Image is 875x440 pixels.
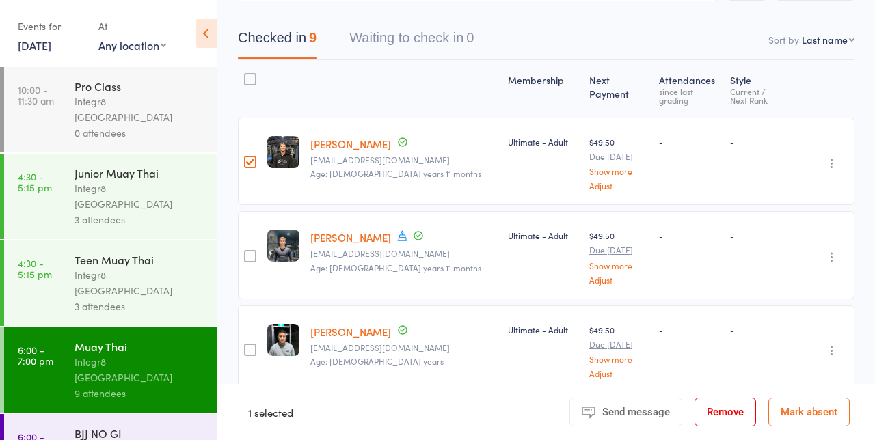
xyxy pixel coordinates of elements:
[4,327,217,413] a: 6:00 -7:00 pmMuay ThaiIntegr8 [GEOGRAPHIC_DATA]9 attendees
[730,324,799,335] div: -
[18,258,52,279] time: 4:30 - 5:15 pm
[4,240,217,326] a: 4:30 -5:15 pmTeen Muay ThaiIntegr8 [GEOGRAPHIC_DATA]3 attendees
[4,154,217,239] a: 4:30 -5:15 pmJunior Muay ThaiIntegr8 [GEOGRAPHIC_DATA]3 attendees
[267,230,299,262] img: image1745826923.png
[730,136,799,148] div: -
[466,30,474,45] div: 0
[589,369,648,378] a: Adjust
[589,340,648,349] small: Due [DATE]
[508,230,578,241] div: Ultimate - Adult
[267,136,299,168] img: image1745912218.png
[802,33,848,46] div: Last name
[75,94,205,125] div: Integr8 [GEOGRAPHIC_DATA]
[310,325,391,339] a: [PERSON_NAME]
[659,87,719,105] div: since last grading
[18,15,85,38] div: Events for
[75,267,205,299] div: Integr8 [GEOGRAPHIC_DATA]
[659,230,719,241] div: -
[589,167,648,176] a: Show more
[695,398,756,426] button: Remove
[589,275,648,284] a: Adjust
[310,355,444,367] span: Age: [DEMOGRAPHIC_DATA] years
[508,136,578,148] div: Ultimate - Adult
[659,136,719,148] div: -
[18,38,51,53] a: [DATE]
[248,398,293,426] div: 1 selected
[654,66,725,111] div: Atten­dances
[18,344,53,366] time: 6:00 - 7:00 pm
[589,136,648,190] div: $49.50
[75,79,205,94] div: Pro Class
[75,180,205,212] div: Integr8 [GEOGRAPHIC_DATA]
[309,30,317,45] div: 9
[589,230,648,284] div: $49.50
[310,343,497,353] small: stevenplusdo@gmail.com
[310,155,497,165] small: akoind@outlook.com
[18,171,52,193] time: 4:30 - 5:15 pm
[589,324,648,378] div: $49.50
[730,87,799,105] div: Current / Next Rank
[310,230,391,245] a: [PERSON_NAME]
[75,339,205,354] div: Muay Thai
[4,67,217,152] a: 10:00 -11:30 amPro ClassIntegr8 [GEOGRAPHIC_DATA]0 attendees
[508,324,578,335] div: Ultimate - Adult
[238,23,317,59] button: Checked in9
[589,355,648,363] a: Show more
[18,84,54,106] time: 10:00 - 11:30 am
[768,33,799,46] label: Sort by
[602,406,670,418] span: Send message
[75,125,205,141] div: 0 attendees
[502,66,584,111] div: Membership
[75,354,205,385] div: Integr8 [GEOGRAPHIC_DATA]
[589,152,648,161] small: Due [DATE]
[349,23,474,59] button: Waiting to check in0
[267,324,299,356] img: image1748937774.png
[98,15,166,38] div: At
[75,299,205,314] div: 3 attendees
[584,66,654,111] div: Next Payment
[659,324,719,335] div: -
[725,66,805,111] div: Style
[310,262,481,273] span: Age: [DEMOGRAPHIC_DATA] years 11 months
[569,398,682,426] button: Send message
[589,261,648,270] a: Show more
[768,398,850,426] button: Mark absent
[310,167,481,179] span: Age: [DEMOGRAPHIC_DATA] years 11 months
[75,385,205,401] div: 9 attendees
[75,165,205,180] div: Junior Muay Thai
[730,230,799,241] div: -
[310,137,391,151] a: [PERSON_NAME]
[589,181,648,190] a: Adjust
[310,249,497,258] small: tokoa@iprimus.com.au
[98,38,166,53] div: Any location
[75,212,205,228] div: 3 attendees
[589,245,648,255] small: Due [DATE]
[75,252,205,267] div: Teen Muay Thai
